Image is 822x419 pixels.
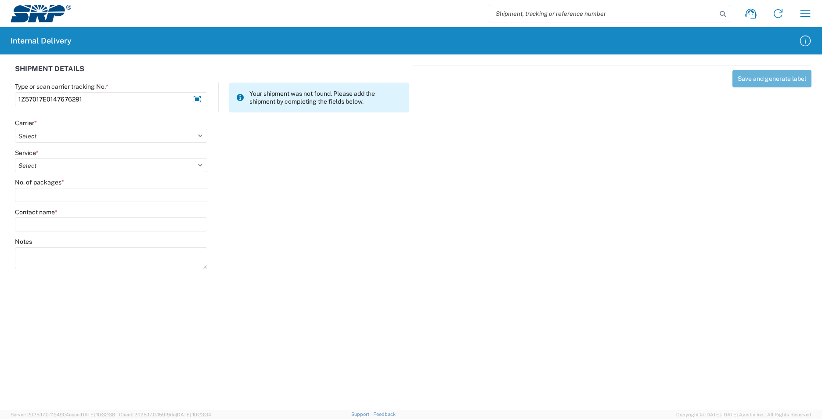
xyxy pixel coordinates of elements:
label: Service [15,149,39,157]
a: Feedback [373,412,396,417]
span: Server: 2025.17.0-1194904eeae [11,412,115,417]
label: Type or scan carrier tracking No. [15,83,108,90]
label: No. of packages [15,178,64,186]
span: [DATE] 10:32:38 [79,412,115,417]
span: Your shipment was not found. Please add the shipment by completing the fields below. [249,90,402,105]
div: SHIPMENT DETAILS [15,65,409,83]
a: Support [351,412,373,417]
h2: Internal Delivery [11,36,72,46]
label: Notes [15,238,32,246]
span: Client: 2025.17.0-159f9de [119,412,211,417]
input: Shipment, tracking or reference number [489,5,717,22]
label: Carrier [15,119,37,127]
span: Copyright © [DATE]-[DATE] Agistix Inc., All Rights Reserved [676,411,811,419]
span: [DATE] 10:23:34 [176,412,211,417]
label: Contact name [15,208,58,216]
img: srp [11,5,71,22]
